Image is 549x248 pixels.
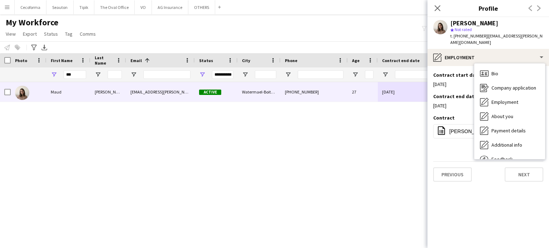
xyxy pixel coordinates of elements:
span: Age [352,58,360,63]
button: Open Filter Menu [382,71,389,78]
div: Watermael-Boitsfort [238,82,281,102]
h3: Contract end date [433,93,477,100]
button: Open Filter Menu [352,71,358,78]
a: View [3,29,19,39]
div: Employment [427,49,549,66]
img: Maud De Sutter [15,86,29,100]
h3: Contract start date [433,72,481,78]
button: Open Filter Menu [51,71,57,78]
button: Seauton [46,0,74,14]
h3: Profile [427,4,549,13]
span: City [242,58,250,63]
span: [PERSON_NAME] - CDD - [DATE]-[DATE].pdf [449,128,530,134]
a: Comms [77,29,99,39]
span: Active [199,90,221,95]
span: t. [PHONE_NUMBER] [450,33,488,39]
div: [PERSON_NAME] [450,20,498,26]
button: Tipik [74,0,94,14]
button: VO [135,0,152,14]
span: Bio [491,70,498,77]
div: [PHONE_NUMBER] [281,82,348,102]
div: [PERSON_NAME] [90,82,126,102]
a: Tag [62,29,75,39]
button: Open Filter Menu [130,71,137,78]
button: Open Filter Menu [285,71,291,78]
span: Payment details [491,127,526,134]
div: Company application [474,81,545,95]
app-action-btn: Advanced filters [30,43,38,52]
button: AG Insurance [152,0,188,14]
input: Age Filter Input [365,70,374,79]
span: [DATE] [382,89,395,95]
span: | [EMAIL_ADDRESS][PERSON_NAME][DOMAIN_NAME] [450,33,543,45]
button: Open Filter Menu [199,71,206,78]
span: Company application [491,85,536,91]
div: Maud [46,82,90,102]
span: View [6,31,16,37]
button: Open Filter Menu [95,71,101,78]
div: Feedback [474,152,545,166]
button: OTHERS [188,0,215,14]
span: Not rated [455,27,472,32]
span: Status [199,58,213,63]
span: Email [130,58,142,63]
div: About you [474,109,545,123]
button: [PERSON_NAME] - CDD - [DATE]-[DATE].pdf [433,124,543,138]
div: Additional info [474,138,545,152]
div: Payment details [474,123,545,138]
span: My Workforce [6,17,58,28]
div: Bio [474,66,545,81]
input: City Filter Input [255,70,276,79]
span: Comms [80,31,96,37]
span: About you [491,113,513,120]
button: Previous [433,167,472,182]
span: Photo [15,58,27,63]
button: Next [505,167,543,182]
span: Status [44,31,58,37]
div: [EMAIL_ADDRESS][PERSON_NAME][DOMAIN_NAME] [126,82,195,102]
a: Status [41,29,61,39]
span: Feedback [491,156,513,162]
span: Export [23,31,37,37]
span: Employment [491,99,518,105]
input: Phone Filter Input [298,70,343,79]
span: Tag [65,31,73,37]
div: [DATE] [433,102,543,109]
h3: Contract [433,115,455,121]
input: Email Filter Input [143,70,191,79]
button: Cecoforma [15,0,46,14]
app-action-btn: Export XLSX [40,43,49,52]
a: Export [20,29,40,39]
button: The Oval Office [94,0,135,14]
div: 27 [348,82,378,102]
div: Employment [474,95,545,109]
span: First Name [51,58,73,63]
input: Last Name Filter Input [108,70,122,79]
span: Contract end date [382,58,420,63]
span: Last Name [95,55,113,66]
span: Additional info [491,142,522,148]
div: [DATE] [433,81,543,87]
span: Phone [285,58,297,63]
input: Contract end date Filter Input [395,70,445,79]
button: Open Filter Menu [242,71,248,78]
input: First Name Filter Input [64,70,86,79]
